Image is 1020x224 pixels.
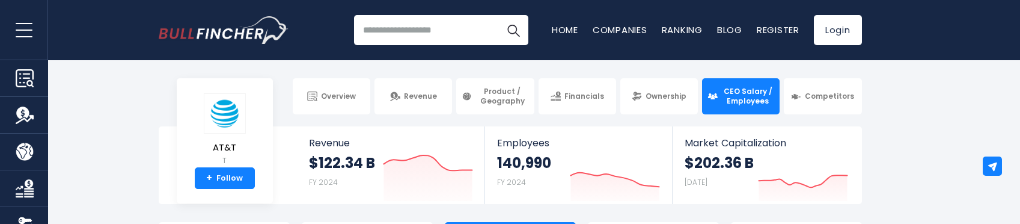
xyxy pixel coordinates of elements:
a: +Follow [195,167,255,189]
span: Revenue [309,137,473,149]
span: Product / Geography [475,87,528,105]
strong: $122.34 B [309,154,375,172]
a: Market Capitalization $202.36 B [DATE] [673,126,860,204]
a: Go to homepage [159,16,288,44]
span: Financials [564,92,604,101]
span: Revenue [404,92,437,101]
a: Overview [293,78,370,114]
span: Overview [321,92,356,101]
a: Ownership [620,78,698,114]
a: Competitors [784,78,861,114]
a: Financials [539,78,616,114]
span: CEO Salary / Employees [721,87,774,105]
a: Revenue $122.34 B FY 2024 [297,126,485,204]
a: CEO Salary / Employees [702,78,780,114]
strong: + [206,173,212,184]
a: Blog [717,23,742,36]
a: Employees 140,990 FY 2024 [485,126,672,204]
a: AT&T T [203,93,246,168]
button: Search [498,15,528,45]
span: Ownership [646,92,686,101]
small: FY 2024 [309,177,338,187]
img: Bullfincher logo [159,16,289,44]
small: T [204,155,246,166]
a: Login [814,15,862,45]
small: FY 2024 [497,177,526,187]
a: Home [552,23,578,36]
a: Companies [593,23,647,36]
span: Employees [497,137,660,149]
a: Register [757,23,799,36]
small: [DATE] [685,177,707,187]
a: Ranking [662,23,703,36]
a: Product / Geography [456,78,534,114]
span: AT&T [204,143,246,153]
strong: 140,990 [497,154,551,172]
span: Market Capitalization [685,137,848,149]
strong: $202.36 B [685,154,754,172]
span: Competitors [805,92,854,101]
a: Revenue [374,78,452,114]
